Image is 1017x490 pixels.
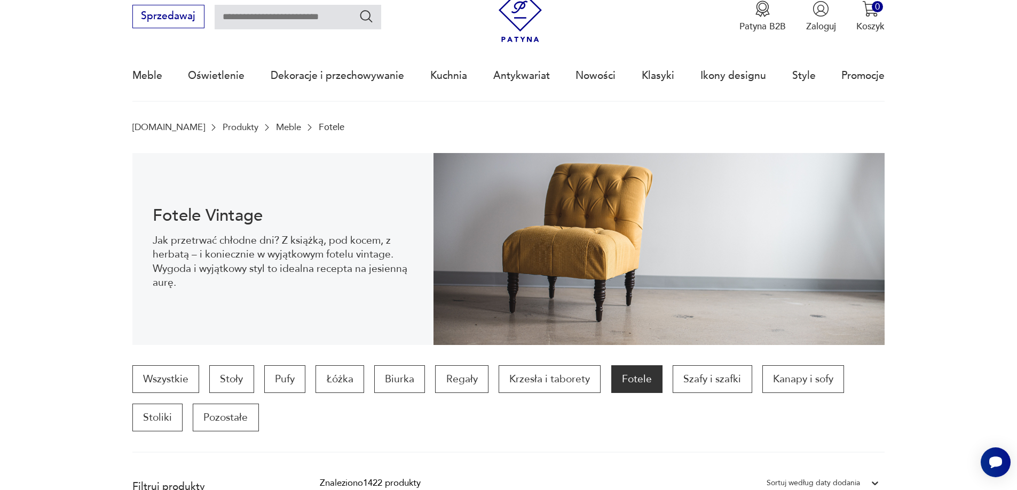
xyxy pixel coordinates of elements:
div: Znaleziono 1422 produkty [320,476,421,490]
img: Ikonka użytkownika [813,1,829,17]
button: Patyna B2B [739,1,786,33]
h1: Fotele Vintage [153,208,413,223]
a: Dekoracje i przechowywanie [271,51,404,100]
a: Ikony designu [700,51,766,100]
a: Biurka [374,365,425,393]
a: Regały [435,365,488,393]
p: Fotele [319,122,344,132]
a: Nowości [575,51,616,100]
a: Sprzedawaj [132,13,204,21]
a: Kuchnia [430,51,467,100]
a: Antykwariat [493,51,550,100]
p: Patyna B2B [739,20,786,33]
p: Koszyk [856,20,885,33]
img: Ikona medalu [754,1,771,17]
button: Szukaj [359,9,374,24]
a: Krzesła i taborety [499,365,601,393]
a: Klasyki [642,51,674,100]
button: 0Koszyk [856,1,885,33]
a: Ikona medaluPatyna B2B [739,1,786,33]
a: Oświetlenie [188,51,245,100]
a: Szafy i szafki [673,365,752,393]
a: Stoliki [132,404,183,431]
a: Wszystkie [132,365,199,393]
button: Zaloguj [806,1,836,33]
a: Pufy [264,365,305,393]
img: Ikona koszyka [862,1,879,17]
div: 0 [872,1,883,12]
a: Fotele [611,365,663,393]
button: Sprzedawaj [132,5,204,28]
a: Promocje [841,51,885,100]
a: Produkty [223,122,258,132]
a: Kanapy i sofy [762,365,844,393]
a: Pozostałe [193,404,258,431]
p: Zaloguj [806,20,836,33]
a: Stoły [209,365,254,393]
div: Sortuj według daty dodania [767,476,860,490]
img: 9275102764de9360b0b1aa4293741aa9.jpg [433,153,885,345]
a: Meble [132,51,162,100]
p: Jak przetrwać chłodne dni? Z książką, pod kocem, z herbatą – i koniecznie w wyjątkowym fotelu vin... [153,234,413,290]
iframe: Smartsupp widget button [981,447,1011,477]
a: Łóżka [316,365,364,393]
a: Style [792,51,816,100]
a: [DOMAIN_NAME] [132,122,205,132]
a: Meble [276,122,301,132]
